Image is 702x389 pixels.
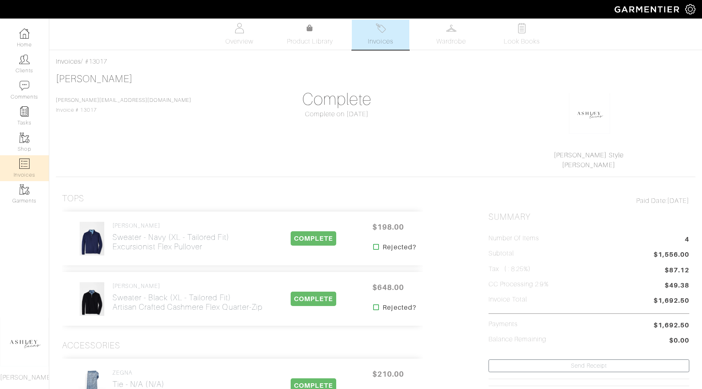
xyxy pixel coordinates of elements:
h2: Sweater - Navy (XL - Tailored Fit) Excursionist Flex Pullover [112,232,229,251]
img: wardrobe-487a4870c1b7c33e795ec22d11cfc2ed9d08956e64fb3008fe2437562e282088.svg [446,23,457,33]
span: $49.38 [665,281,689,292]
a: [PERSON_NAME][EMAIL_ADDRESS][DOMAIN_NAME] [56,97,191,103]
span: $87.12 [665,265,689,275]
h3: Tops [62,193,84,204]
a: Product Library [281,23,339,46]
h4: [PERSON_NAME] [112,222,229,229]
img: MF22XK76_NAV.jpeg [79,221,105,256]
h4: ZEGNA [112,369,190,376]
a: [PERSON_NAME] Sweater - Black (XL - Tailored Fit)Artisan Crafted Cashmere Flex Quarter-Zip [112,283,262,312]
span: COMPLETE [291,292,336,306]
img: reminder-icon-8004d30b9f0a5d33ae49ab947aed9ed385cf756f9e5892f1edd6e32f2345188e.png [19,106,30,117]
a: Invoices [352,20,409,50]
img: dashboard-icon-dbcd8f5a0b271acd01030246c82b418ddd0df26cd7fceb0bd07c9910d44c42f6.png [19,28,30,39]
div: / #13017 [56,57,695,67]
a: Send Receipt [489,359,689,372]
img: 1707588369461.png [569,93,610,134]
span: Product Library [287,37,333,46]
a: Invoices [56,58,81,65]
img: basicinfo-40fd8af6dae0f16599ec9e87c0ef1c0a1fdea2edbe929e3d69a839185d80c458.svg [234,23,245,33]
span: $648.00 [363,279,413,296]
div: [DATE] [489,196,689,206]
img: orders-27d20c2124de7fd6de4e0e44c1d41de31381a507db9b33961299e4e07d508b8c.svg [376,23,386,33]
h5: CC Processing 2.9% [489,281,549,288]
img: orders-icon-0abe47150d42831381b5fb84f609e132dff9fe21cb692f30cb5eec754e2cba89.png [19,159,30,169]
strong: Rejected? [383,242,416,252]
span: Invoice # 13017 [56,97,191,113]
span: Wardrobe [436,37,466,46]
img: clients-icon-6bae9207a08558b7cb47a8932f037763ab4055f8c8b6bfacd5dc20c3e0201464.png [19,54,30,64]
span: $0.00 [669,336,689,347]
img: gear-icon-white-bd11855cb880d31180b6d7d6211b90ccbf57a29d726f0c71d8c61bd08dd39cc2.png [685,4,695,14]
h5: Balance Remaining [489,336,547,343]
a: Wardrobe [422,20,480,50]
h1: Complete [236,90,437,109]
a: [PERSON_NAME] [562,161,615,169]
span: $198.00 [363,218,413,236]
span: Look Books [504,37,540,46]
h2: Summary [489,212,689,222]
span: $1,692.50 [654,296,689,307]
img: todo-9ac3debb85659649dc8f770b8b6100bb5dab4b48dedcbae339e5042a72dfd3cc.svg [517,23,527,33]
span: 4 [685,235,689,246]
span: Paid Date: [636,197,667,205]
a: [PERSON_NAME] Sweater - Navy (XL - Tailored Fit)Excursionist Flex Pullover [112,222,229,251]
h3: Accessories [62,341,121,351]
a: [PERSON_NAME] Style [554,152,624,159]
div: Complete on [DATE] [236,109,437,119]
span: $1,556.00 [654,250,689,261]
h5: Tax ( : 8.25%) [489,265,531,273]
img: ME0XS15_BLK.jpeg [79,282,105,316]
img: comment-icon-a0a6a9ef722e966f86d9cbdc48e553b5cf19dbc54f86b18d962a5391bc8f6eb6.png [19,81,30,91]
strong: Rejected? [383,303,416,313]
h5: Payments [489,320,518,328]
h5: Number of Items [489,235,539,242]
span: $210.00 [363,365,413,383]
span: COMPLETE [291,231,336,246]
span: $1,692.50 [654,320,689,330]
a: Look Books [493,20,551,50]
a: Overview [211,20,268,50]
h2: Sweater - Black (XL - Tailored Fit) Artisan Crafted Cashmere Flex Quarter-Zip [112,293,262,312]
img: garmentier-logo-header-white-b43fb05a5012e4ada735d5af1a66efaba907eab6374d6393d1fbf88cb4ef424d.png [610,2,685,16]
img: garments-icon-b7da505a4dc4fd61783c78ac3ca0ef83fa9d6f193b1c9dc38574b1d14d53ca28.png [19,133,30,143]
img: garments-icon-b7da505a4dc4fd61783c78ac3ca0ef83fa9d6f193b1c9dc38574b1d14d53ca28.png [19,184,30,195]
h5: Subtotal [489,250,514,258]
h5: Invoice Total [489,296,528,304]
h4: [PERSON_NAME] [112,283,262,290]
a: [PERSON_NAME] [56,74,133,84]
span: Invoices [368,37,393,46]
span: Overview [225,37,253,46]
